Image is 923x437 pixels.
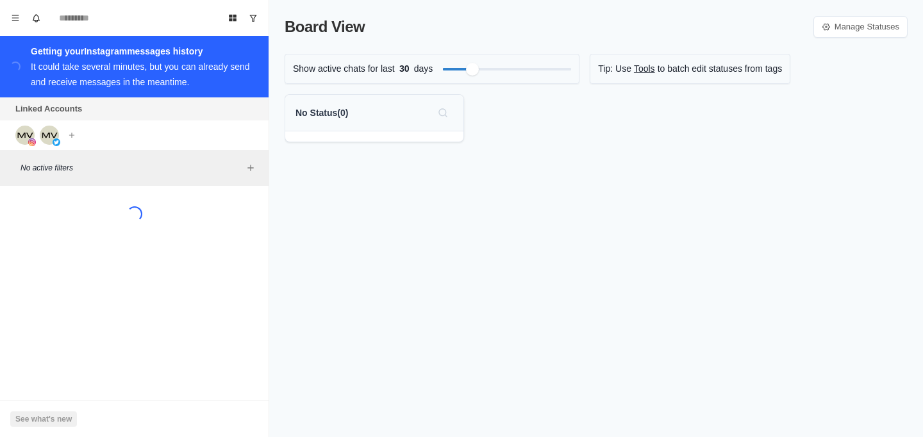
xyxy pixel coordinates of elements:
[21,162,243,174] p: No active filters
[222,8,243,28] button: Board View
[658,62,783,76] p: to batch edit statuses from tags
[28,138,36,146] img: picture
[293,62,395,76] p: Show active chats for last
[414,62,433,76] p: days
[40,126,59,145] img: picture
[243,160,258,176] button: Add filters
[295,106,348,120] p: No Status ( 0 )
[15,103,82,115] p: Linked Accounts
[31,44,253,59] div: Getting your Instagram messages history
[285,15,365,38] p: Board View
[64,128,79,143] button: Add account
[813,16,908,38] a: Manage Statuses
[634,62,655,76] a: Tools
[395,62,414,76] span: 30
[598,62,631,76] p: Tip: Use
[53,138,60,146] img: picture
[243,8,263,28] button: Show unread conversations
[10,411,77,427] button: See what's new
[26,8,46,28] button: Notifications
[466,63,479,76] div: Filter by activity days
[15,126,35,145] img: picture
[433,103,453,123] button: Search
[31,62,250,87] div: It could take several minutes, but you can already send and receive messages in the meantime.
[5,8,26,28] button: Menu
